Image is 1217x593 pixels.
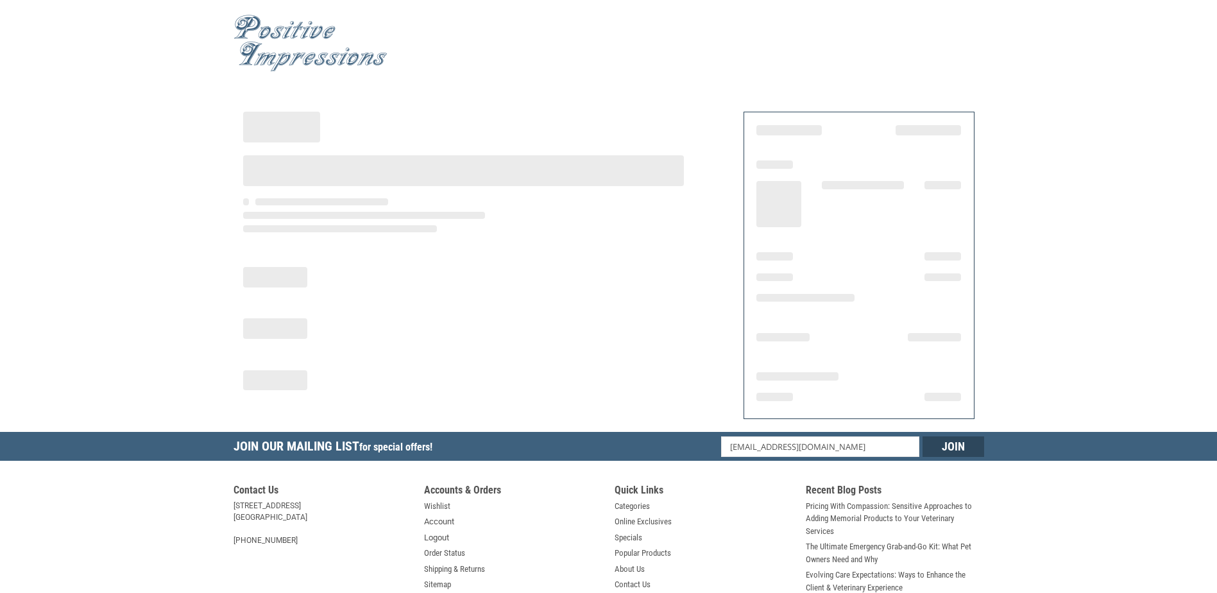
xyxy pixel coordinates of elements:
a: Popular Products [615,547,671,560]
a: Categories [615,500,650,513]
input: Email [721,436,919,457]
a: Contact Us [615,578,651,591]
a: Account [424,515,454,528]
span: for special offers! [359,441,432,453]
a: The Ultimate Emergency Grab-and-Go Kit: What Pet Owners Need and Why [806,540,984,565]
img: Positive Impressions [234,15,387,72]
a: Pricing With Compassion: Sensitive Approaches to Adding Memorial Products to Your Veterinary Serv... [806,500,984,538]
a: Shipping & Returns [424,563,485,576]
a: Specials [615,531,642,544]
a: Online Exclusives [615,515,672,528]
a: About Us [615,563,645,576]
h5: Accounts & Orders [424,484,602,500]
a: Order Status [424,547,465,560]
address: [STREET_ADDRESS] [GEOGRAPHIC_DATA] [PHONE_NUMBER] [234,500,412,546]
h5: Quick Links [615,484,793,500]
a: Sitemap [424,578,451,591]
a: Logout [424,531,449,544]
h5: Contact Us [234,484,412,500]
h5: Join Our Mailing List [234,432,439,465]
input: Join [923,436,984,457]
a: Wishlist [424,500,450,513]
h5: Recent Blog Posts [806,484,984,500]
